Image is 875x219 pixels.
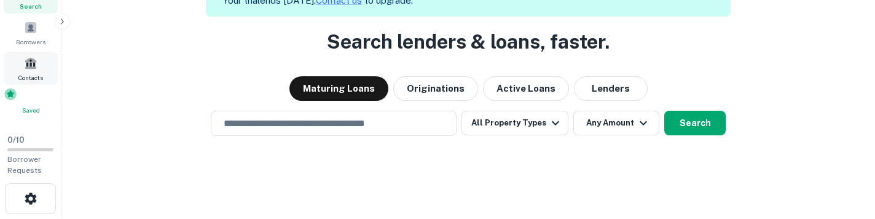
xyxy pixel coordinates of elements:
button: All Property Types [461,111,568,135]
span: Search [20,1,42,11]
button: Originations [393,76,478,101]
button: Maturing Loans [289,76,388,101]
span: Contacts [18,73,43,82]
a: Borrowers [4,16,58,49]
span: Saved [4,105,58,115]
a: Contacts [4,52,58,85]
span: Borrowers [16,37,45,47]
span: Borrower Requests [7,155,42,175]
button: Search [664,111,726,135]
button: Lenders [574,76,648,101]
a: Saved [4,87,58,115]
iframe: Chat Widget [814,121,875,180]
h3: Search lenders & loans, faster. [327,27,610,57]
button: Any Amount [573,111,659,135]
button: Active Loans [483,76,569,101]
span: 0 / 10 [7,135,25,145]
